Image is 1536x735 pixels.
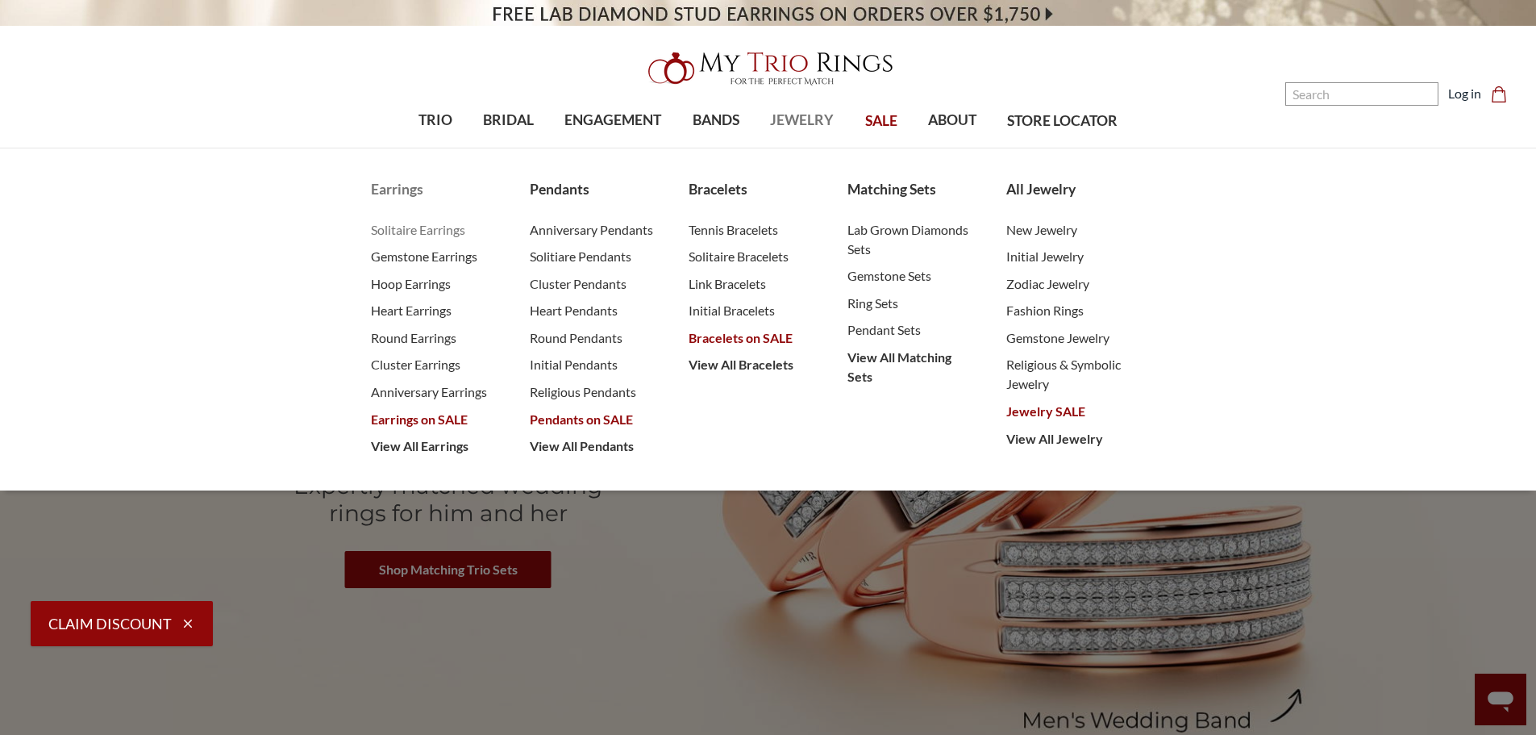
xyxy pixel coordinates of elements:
[371,179,497,200] a: Earrings
[445,43,1090,94] a: My Trio Rings
[530,328,656,348] a: Round Pendants
[794,147,810,148] button: submenu toggle
[847,320,974,340] a: Pendant Sets
[371,328,497,348] a: Round Earrings
[371,410,497,429] a: Earrings on SALE
[403,94,468,147] a: TRIO
[677,94,755,147] a: BANDS
[689,247,815,266] span: Solitaire Bracelets
[371,247,497,266] a: Gemstone Earrings
[371,436,497,456] a: View All Earrings
[1285,82,1438,106] input: Search
[371,355,497,374] span: Cluster Earrings
[427,147,443,148] button: submenu toggle
[1006,179,1133,200] a: All Jewelry
[689,328,815,348] a: Bracelets on SALE
[31,601,213,646] button: Claim Discount
[689,220,815,240] span: Tennis Bracelets
[530,274,656,294] a: Cluster Pendants
[689,179,815,200] a: Bracelets
[371,382,497,402] a: Anniversary Earrings
[468,94,549,147] a: BRIDAL
[689,301,815,320] a: Initial Bracelets
[847,348,974,386] a: View All Matching Sets
[944,147,960,148] button: submenu toggle
[549,94,676,147] a: ENGAGEMENT
[1448,84,1481,103] a: Log in
[530,436,656,456] a: View All Pendants
[693,110,739,131] span: BANDS
[371,220,497,240] span: Solitaire Earrings
[1006,402,1133,421] a: Jewelry SALE
[708,147,724,148] button: submenu toggle
[847,220,974,259] span: Lab Grown Diamonds Sets
[992,95,1133,148] a: STORE LOCATOR
[530,179,656,200] a: Pendants
[483,110,534,131] span: BRIDAL
[371,274,497,294] a: Hoop Earrings
[1006,247,1133,266] a: Initial Jewelry
[418,110,452,131] span: TRIO
[755,94,849,147] a: JEWELRY
[639,43,897,94] img: My Trio Rings
[865,111,897,132] span: SALE
[849,95,912,148] a: SALE
[1491,86,1507,102] svg: cart.cart_preview
[1007,111,1118,132] span: STORE LOCATOR
[913,94,992,147] a: ABOUT
[1006,355,1133,394] a: Religious & Symbolic Jewelry
[530,410,656,429] a: Pendants on SALE
[530,301,656,320] a: Heart Pendants
[1006,328,1133,348] a: Gemstone Jewelry
[689,274,815,294] a: Link Bracelets
[530,220,656,240] a: Anniversary Pendants
[689,355,815,374] a: View All Bracelets
[501,147,517,148] button: submenu toggle
[371,301,497,320] span: Heart Earrings
[1006,274,1133,294] a: Zodiac Jewelry
[847,179,974,200] a: Matching Sets
[530,247,656,266] a: Solitiare Pendants
[530,382,656,402] a: Religious Pendants
[928,110,976,131] span: ABOUT
[1006,220,1133,240] a: New Jewelry
[1006,429,1133,449] a: View All Jewelry
[605,147,621,148] button: submenu toggle
[564,110,661,131] span: ENGAGEMENT
[530,355,656,374] a: Initial Pendants
[770,110,834,131] span: JEWELRY
[847,294,974,313] a: Ring Sets
[1006,301,1133,320] a: Fashion Rings
[1491,84,1517,103] a: Cart with 0 items
[847,266,974,286] a: Gemstone Sets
